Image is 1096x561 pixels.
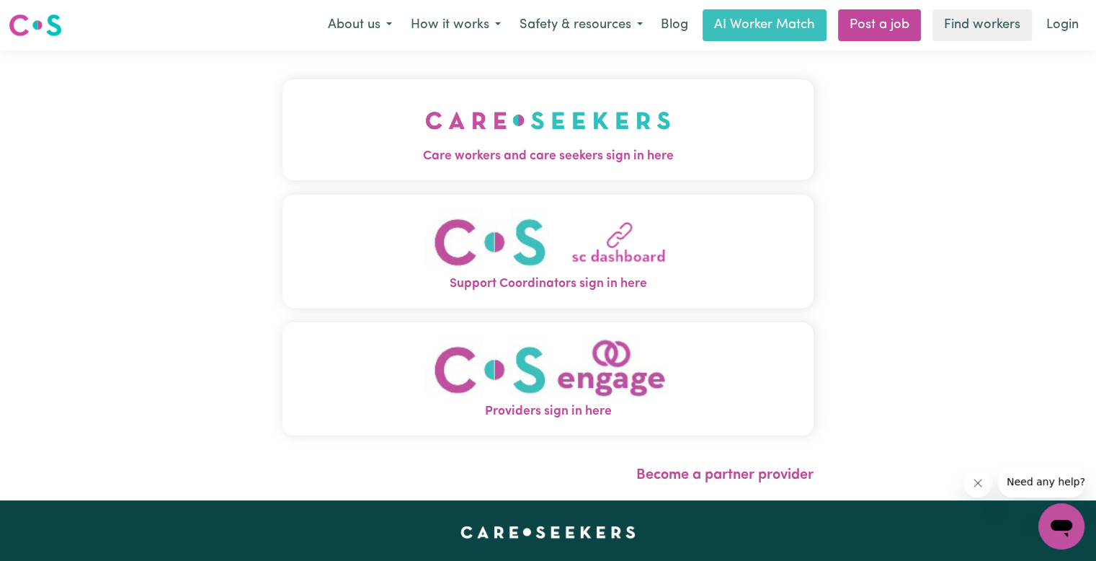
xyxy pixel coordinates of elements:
[318,10,401,40] button: About us
[652,9,697,41] a: Blog
[9,12,62,38] img: Careseekers logo
[963,469,992,498] iframe: Close message
[1038,503,1084,549] iframe: Button to launch messaging window
[282,147,814,166] span: Care workers and care seekers sign in here
[9,10,87,22] span: Need any help?
[460,526,636,538] a: Careseekers home page
[932,9,1032,41] a: Find workers
[282,275,814,293] span: Support Coordinators sign in here
[838,9,921,41] a: Post a job
[282,322,814,436] button: Providers sign in here
[998,466,1084,498] iframe: Message from company
[510,10,652,40] button: Safety & resources
[282,195,814,308] button: Support Coordinators sign in here
[282,79,814,180] button: Care workers and care seekers sign in here
[636,468,814,482] a: Become a partner provider
[1038,9,1087,41] a: Login
[282,402,814,421] span: Providers sign in here
[9,9,62,42] a: Careseekers logo
[401,10,510,40] button: How it works
[703,9,827,41] a: AI Worker Match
